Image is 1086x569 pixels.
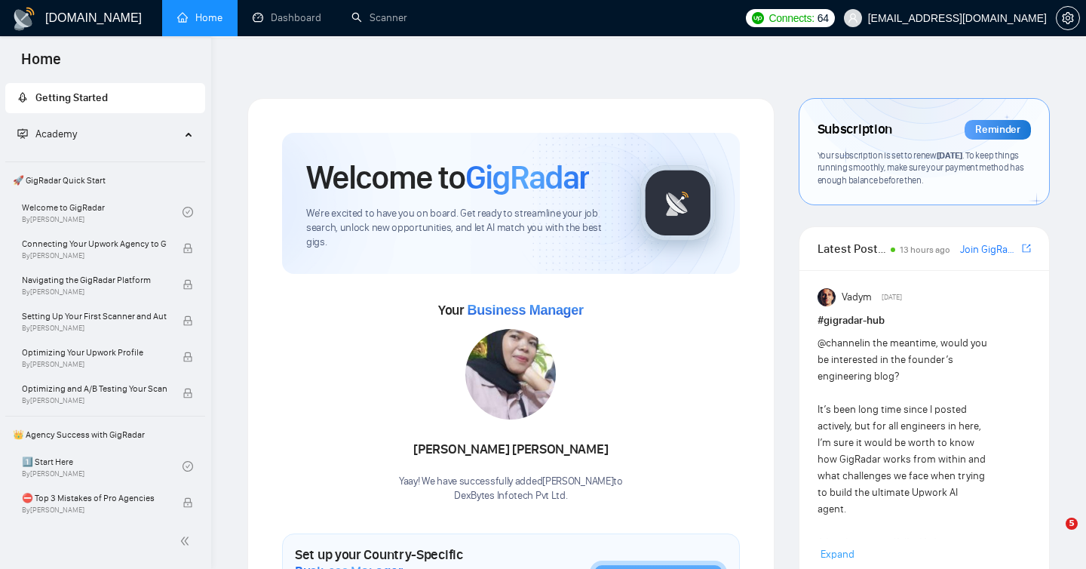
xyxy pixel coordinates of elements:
[306,207,616,250] span: We're excited to have you on board. Get ready to streamline your job search, unlock new opportuni...
[35,91,108,104] span: Getting Started
[465,329,556,420] img: 1699261636320-IMG-20231031-WA0001.jpg
[183,279,193,290] span: lock
[1066,518,1078,530] span: 5
[965,120,1031,140] div: Reminder
[399,437,623,463] div: [PERSON_NAME] [PERSON_NAME]
[17,128,28,139] span: fund-projection-screen
[818,117,892,143] span: Subscription
[399,475,623,503] div: Yaay! We have successfully added [PERSON_NAME] to
[818,239,886,258] span: Latest Posts from the GigRadar Community
[22,236,167,251] span: Connecting Your Upwork Agency to GigRadar
[937,149,962,161] span: [DATE]
[818,288,836,306] img: Vadym
[17,92,28,103] span: rocket
[183,243,193,254] span: lock
[22,251,167,260] span: By [PERSON_NAME]
[183,352,193,362] span: lock
[179,534,195,549] span: double-left
[640,165,716,241] img: gigradar-logo.png
[7,420,204,450] span: 👑 Agency Success with GigRadar
[22,396,167,405] span: By [PERSON_NAME]
[22,491,167,506] span: ⛔ Top 3 Mistakes of Pro Agencies
[22,506,167,515] span: By [PERSON_NAME]
[22,288,167,297] span: By [PERSON_NAME]
[22,272,167,288] span: Navigating the GigRadar Platform
[183,315,193,326] span: lock
[183,207,193,217] span: check-circle
[9,48,73,80] span: Home
[22,450,183,483] a: 1️⃣ Start HereBy[PERSON_NAME]
[17,128,77,140] span: Academy
[399,489,623,503] p: DexBytes Infotech Pvt Ltd .
[7,165,204,195] span: 🚀 GigRadar Quick Start
[821,548,854,561] span: Expand
[960,241,1019,258] a: Join GigRadar Slack Community
[1022,242,1031,254] span: export
[183,388,193,398] span: lock
[818,337,862,349] span: @channel
[22,360,167,369] span: By [PERSON_NAME]
[1022,241,1031,256] a: export
[35,128,77,140] span: Academy
[22,195,183,229] a: Welcome to GigRadarBy[PERSON_NAME]
[882,291,902,304] span: [DATE]
[5,83,205,113] li: Getting Started
[818,149,1024,186] span: Your subscription is set to renew . To keep things running smoothly, make sure your payment metho...
[22,381,167,396] span: Optimizing and A/B Testing Your Scanner for Better Results
[900,245,950,255] span: 13 hours ago
[467,303,583,318] span: Business Manager
[22,309,167,324] span: Setting Up Your First Scanner and Auto-Bidder
[465,157,589,198] span: GigRadar
[183,461,193,472] span: check-circle
[306,157,589,198] h1: Welcome to
[1035,518,1071,554] iframe: Intercom live chat
[22,324,167,333] span: By [PERSON_NAME]
[22,345,167,360] span: Optimizing Your Upwork Profile
[183,497,193,508] span: lock
[818,312,1031,329] h1: # gigradar-hub
[842,289,872,306] span: Vadym
[438,302,584,318] span: Your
